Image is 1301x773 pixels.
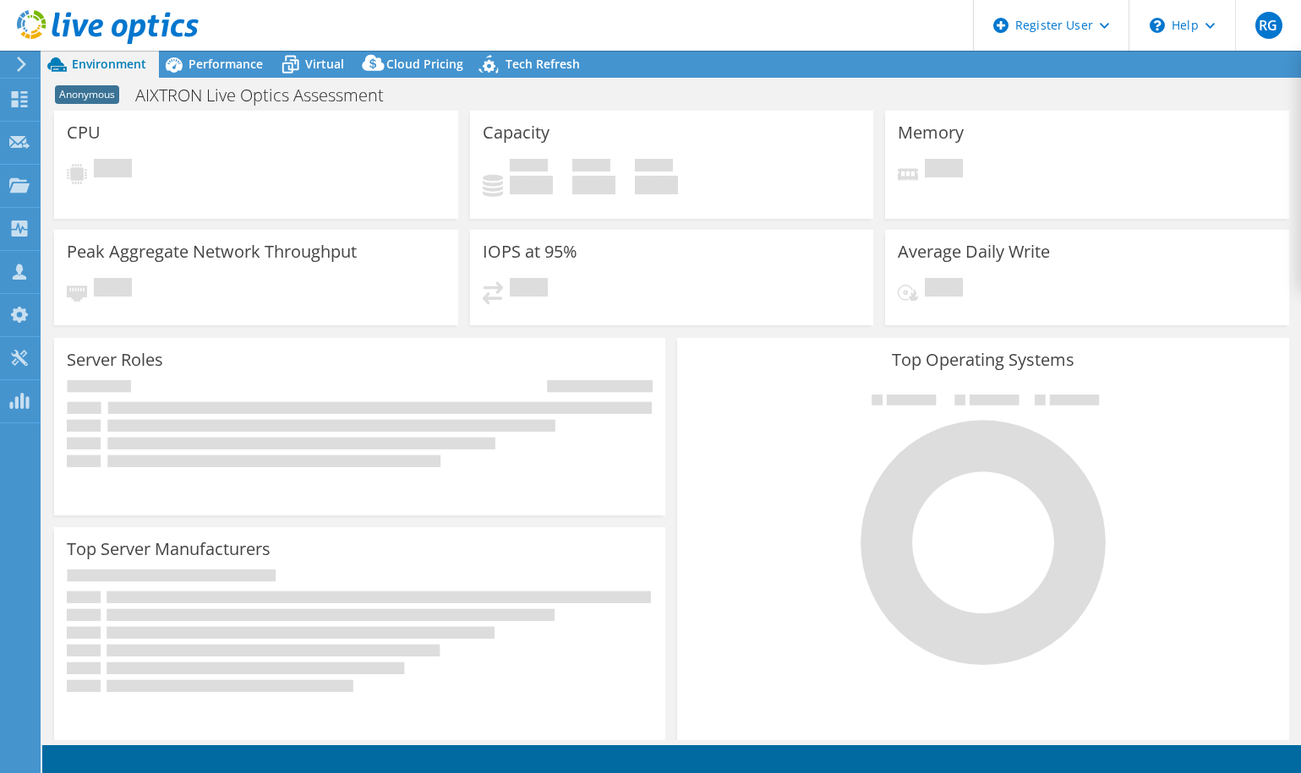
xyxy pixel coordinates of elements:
[510,159,548,176] span: Used
[128,86,410,105] h1: AIXTRON Live Optics Assessment
[55,85,119,104] span: Anonymous
[572,159,610,176] span: Free
[898,123,964,142] h3: Memory
[483,242,577,261] h3: IOPS at 95%
[305,56,344,72] span: Virtual
[67,242,357,261] h3: Peak Aggregate Network Throughput
[94,159,132,182] span: Pending
[510,278,548,301] span: Pending
[506,56,580,72] span: Tech Refresh
[483,123,549,142] h3: Capacity
[898,242,1050,261] h3: Average Daily Write
[572,176,615,194] h4: 0 GiB
[925,278,963,301] span: Pending
[386,56,463,72] span: Cloud Pricing
[925,159,963,182] span: Pending
[67,540,271,558] h3: Top Server Manufacturers
[67,351,163,369] h3: Server Roles
[1150,18,1165,33] svg: \n
[94,278,132,301] span: Pending
[72,56,146,72] span: Environment
[510,176,553,194] h4: 0 GiB
[1255,12,1282,39] span: RG
[635,159,673,176] span: Total
[635,176,678,194] h4: 0 GiB
[690,351,1276,369] h3: Top Operating Systems
[67,123,101,142] h3: CPU
[189,56,263,72] span: Performance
